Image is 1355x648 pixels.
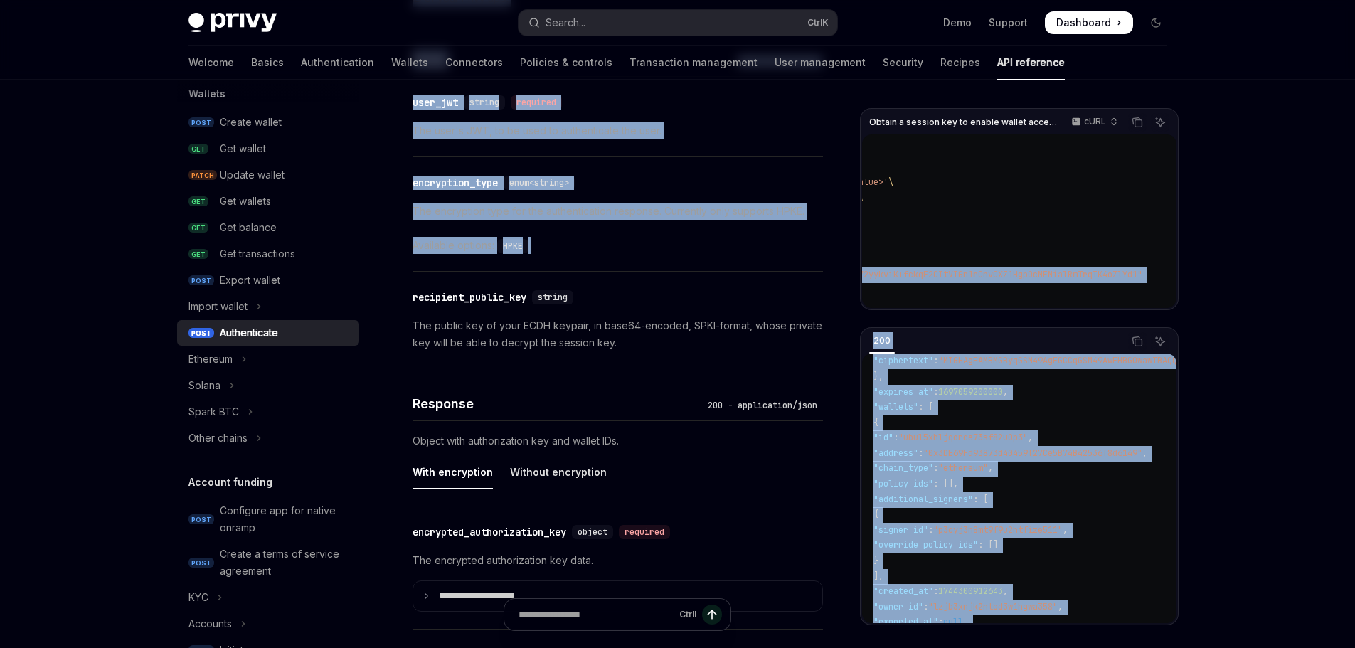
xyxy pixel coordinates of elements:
[1003,386,1008,398] span: ,
[413,203,823,220] p: The encryption type for the authentication response. Currently only supports HPKE.
[1084,116,1106,127] p: cURL
[188,351,233,368] div: Ethereum
[629,46,758,80] a: Transaction management
[413,176,498,190] div: encryption_type
[177,188,359,214] a: GETGet wallets
[1144,11,1167,34] button: Toggle dark mode
[1142,447,1147,459] span: ,
[702,398,823,413] div: 200 - application/json
[177,162,359,188] a: PATCHUpdate wallet
[918,401,933,413] span: : [
[469,97,499,108] span: string
[188,223,208,233] span: GET
[509,177,569,188] span: enum<string>
[220,272,280,289] div: Export wallet
[1128,113,1147,132] button: Copy the contents from the code block
[188,275,214,286] span: POST
[413,432,823,450] p: Object with authorization key and wallet IDs.
[873,386,933,398] span: "expires_at"
[177,110,359,135] a: POSTCreate wallet
[873,447,918,459] span: "address"
[943,616,963,627] span: null
[873,539,978,551] span: "override_policy_ids"
[177,346,359,372] button: Toggle Ethereum section
[988,462,993,474] span: ,
[177,267,359,293] a: POSTExport wallet
[873,555,878,566] span: }
[989,16,1028,30] a: Support
[413,237,823,254] div: Available options:
[873,585,933,597] span: "created_at"
[188,298,248,315] div: Import wallet
[188,474,272,491] h5: Account funding
[188,46,234,80] a: Welcome
[873,417,878,428] span: {
[188,615,232,632] div: Accounts
[973,494,988,505] span: : [
[1063,524,1068,536] span: ,
[177,611,359,637] button: Toggle Accounts section
[619,525,670,539] div: required
[519,599,674,630] input: Ask a question...
[301,46,374,80] a: Authentication
[188,558,214,568] span: POST
[220,245,295,262] div: Get transactions
[938,616,943,627] span: :
[220,114,282,131] div: Create wallet
[1056,16,1111,30] span: Dashboard
[188,430,248,447] div: Other chains
[391,46,428,80] a: Wallets
[413,394,702,413] h4: Response
[883,46,923,80] a: Security
[413,95,458,110] div: user_jwt
[546,14,585,31] div: Search...
[413,317,823,351] p: The public key of your ECDH keypair, in base64-encoded, SPKI-format, whose private key will be ab...
[997,46,1065,80] a: API reference
[873,494,973,505] span: "additional_signers"
[413,455,493,489] div: With encryption
[538,292,568,303] span: string
[1028,432,1033,443] span: ,
[918,447,923,459] span: :
[511,95,562,110] div: required
[188,170,217,181] span: PATCH
[220,166,285,184] div: Update wallet
[873,601,923,612] span: "owner_id"
[859,192,864,203] span: \
[188,403,239,420] div: Spark BTC
[520,46,612,80] a: Policies & controls
[188,514,214,525] span: POST
[873,616,938,627] span: "exported_at"
[928,601,1058,612] span: "lzjb3xnjk2ntod3w1hgwa358"
[933,386,938,398] span: :
[873,570,883,582] span: ],
[869,117,1058,128] span: Obtain a session key to enable wallet access.
[413,525,566,539] div: encrypted_authorization_key
[188,13,277,33] img: dark logo
[923,601,928,612] span: :
[188,589,208,606] div: KYC
[938,386,1003,398] span: 1697059200000
[251,46,284,80] a: Basics
[220,140,266,157] div: Get wallet
[497,239,528,253] code: HPKE
[445,46,503,80] a: Connectors
[519,10,837,36] button: Open search
[963,616,968,627] span: ,
[873,355,933,366] span: "ciphertext"
[659,269,1142,280] span: "recipient_public_key": "DAQcDQgAEx4aoeD72yykviK+fckqE2CItVIGn1rCnvCXZ1HgpOcMEMialRmTrqIK4oZlYd1"
[413,552,823,569] p: The encrypted authorization key data.
[220,324,278,341] div: Authenticate
[188,196,208,207] span: GET
[177,294,359,319] button: Toggle Import wallet section
[933,524,1063,536] span: "p3cyj3n8mt9f9u2htfize511"
[923,447,1142,459] span: "0x3DE69Fd93873d40459f27Ce5B74B42536f8d6149"
[933,355,938,366] span: :
[177,241,359,267] a: GETGet transactions
[188,328,214,339] span: POST
[188,117,214,128] span: POST
[888,176,893,188] span: \
[177,320,359,346] a: POSTAuthenticate
[702,605,722,625] button: Send message
[933,585,938,597] span: :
